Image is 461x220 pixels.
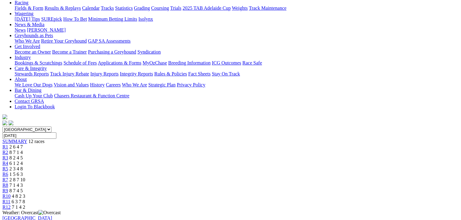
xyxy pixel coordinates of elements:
a: Track Injury Rebate [50,71,89,76]
div: Industry [15,60,459,66]
a: Vision and Values [54,82,89,87]
div: News & Media [15,27,459,33]
a: R12 [2,204,11,210]
a: R9 [2,188,8,193]
a: Get Involved [15,44,40,49]
div: Greyhounds as Pets [15,38,459,44]
div: Wagering [15,16,459,22]
span: 2 3 4 8 [9,166,23,171]
span: 12 races [28,139,44,144]
div: Bar & Dining [15,93,459,99]
a: Bookings & Scratchings [15,60,62,65]
img: Overcast [38,210,61,215]
a: Industry [15,55,31,60]
a: Greyhounds as Pets [15,33,53,38]
a: Care & Integrity [15,66,47,71]
span: 8 7 1 4 [9,150,23,155]
a: R10 [2,194,11,199]
a: R1 [2,144,8,149]
div: Get Involved [15,49,459,55]
a: We Love Our Dogs [15,82,52,87]
a: Coursing [151,5,169,11]
a: Strategic Plan [148,82,176,87]
a: R8 [2,183,8,188]
a: Injury Reports [90,71,119,76]
span: 6 3 7 8 [12,199,25,204]
a: News & Media [15,22,44,27]
a: Rules & Policies [154,71,187,76]
span: 7 1 4 2 [12,204,25,210]
span: 2 8 7 10 [9,177,25,182]
a: R7 [2,177,8,182]
span: 2 6 4 7 [9,144,23,149]
a: Trials [170,5,181,11]
a: SUMMARY [2,139,27,144]
a: MyOzChase [143,60,167,65]
a: Breeding Information [168,60,211,65]
a: R4 [2,161,8,166]
a: Track Maintenance [249,5,286,11]
a: Wagering [15,11,34,16]
a: [DATE] Tips [15,16,40,22]
a: GAP SA Assessments [88,38,131,44]
a: Race Safe [242,60,262,65]
a: ICG Outcomes [212,60,241,65]
a: R5 [2,166,8,171]
a: Stay On Track [212,71,240,76]
span: 4 8 2 3 [12,194,25,199]
img: logo-grsa-white.png [2,114,7,119]
div: About [15,82,459,88]
a: Fact Sheets [188,71,211,76]
a: R11 [2,199,10,204]
a: SUREpick [41,16,62,22]
span: 6 1 2 4 [9,161,23,166]
img: facebook.svg [2,120,7,125]
span: 8 7 4 5 [9,188,23,193]
a: Become an Owner [15,49,51,54]
a: [PERSON_NAME] [27,27,66,33]
a: R2 [2,150,8,155]
a: Who We Are [122,82,147,87]
span: 1 5 6 3 [9,172,23,177]
a: News [15,27,26,33]
input: Select date [2,132,56,139]
a: 2025 TAB Adelaide Cup [183,5,231,11]
a: Isolynx [138,16,153,22]
a: Chasers Restaurant & Function Centre [54,93,129,98]
a: Careers [106,82,121,87]
a: Login To Blackbook [15,104,55,109]
a: Weights [232,5,248,11]
a: Integrity Reports [120,71,153,76]
a: Calendar [82,5,100,11]
a: Who We Are [15,38,40,44]
a: Statistics [115,5,133,11]
a: How To Bet [63,16,87,22]
span: R6 [2,172,8,177]
a: Schedule of Fees [63,60,97,65]
a: Minimum Betting Limits [88,16,137,22]
a: Stewards Reports [15,71,49,76]
a: Tracks [101,5,114,11]
div: Care & Integrity [15,71,459,77]
img: twitter.svg [9,120,13,125]
span: 7 1 4 3 [9,183,23,188]
a: Contact GRSA [15,99,44,104]
a: Results & Replays [44,5,81,11]
div: Racing [15,5,459,11]
a: Fields & Form [15,5,43,11]
a: Become a Trainer [52,49,87,54]
a: R3 [2,155,8,160]
a: About [15,77,27,82]
a: Cash Up Your Club [15,93,53,98]
a: Bar & Dining [15,88,41,93]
